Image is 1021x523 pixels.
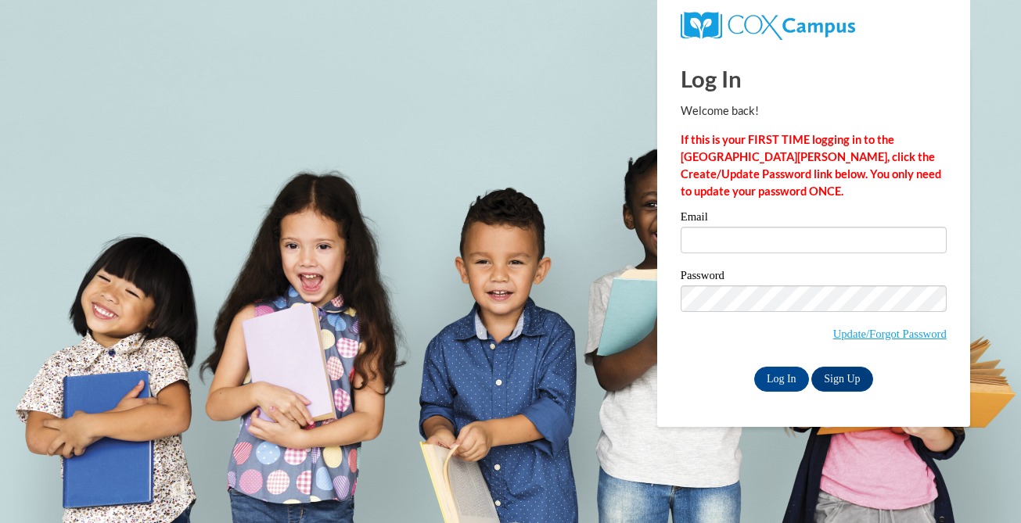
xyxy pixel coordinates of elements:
[754,367,809,392] input: Log In
[833,328,947,340] a: Update/Forgot Password
[681,270,947,285] label: Password
[681,63,947,95] h1: Log In
[681,12,855,40] img: COX Campus
[681,133,941,198] strong: If this is your FIRST TIME logging in to the [GEOGRAPHIC_DATA][PERSON_NAME], click the Create/Upd...
[681,18,855,31] a: COX Campus
[681,211,947,227] label: Email
[811,367,872,392] a: Sign Up
[681,102,947,120] p: Welcome back!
